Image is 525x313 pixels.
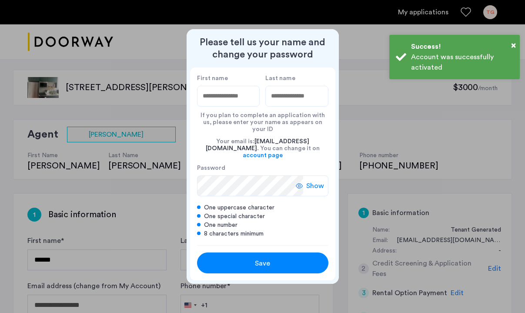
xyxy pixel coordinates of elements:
[411,41,513,52] div: Success!
[197,203,328,212] div: One uppercase character
[265,74,328,82] label: Last name
[243,152,283,159] a: account page
[511,41,516,50] span: ×
[197,221,328,229] div: One number
[190,36,335,61] h2: Please tell us your name and change your password
[197,252,328,273] button: button
[197,107,328,133] div: If you plan to complete an application with us, please enter your name as appears on your ID
[511,39,516,52] button: Close
[197,229,328,238] div: 8 characters minimum
[197,133,328,164] div: Your email is: . You can change it on
[197,212,328,221] div: One special character
[411,52,513,73] div: Account was successfully activated
[206,138,309,151] span: [EMAIL_ADDRESS][DOMAIN_NAME]
[197,164,303,172] label: Password
[197,74,260,82] label: First name
[306,181,324,191] span: Show
[255,258,270,269] span: Save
